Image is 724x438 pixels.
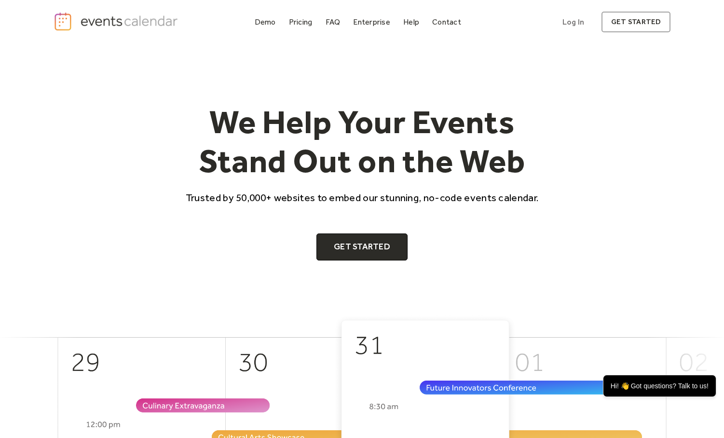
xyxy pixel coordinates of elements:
div: Pricing [289,19,313,25]
a: Contact [428,15,465,28]
div: Contact [432,19,461,25]
a: FAQ [322,15,344,28]
div: FAQ [326,19,341,25]
p: Trusted by 50,000+ websites to embed our stunning, no-code events calendar. [177,191,547,205]
a: Enterprise [349,15,394,28]
a: Get Started [316,233,408,260]
a: home [54,12,181,31]
a: Help [399,15,423,28]
div: Enterprise [353,19,390,25]
div: Help [403,19,419,25]
h1: We Help Your Events Stand Out on the Web [177,102,547,181]
a: Demo [251,15,280,28]
a: get started [601,12,670,32]
div: Demo [255,19,276,25]
a: Pricing [285,15,316,28]
a: Log In [553,12,594,32]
